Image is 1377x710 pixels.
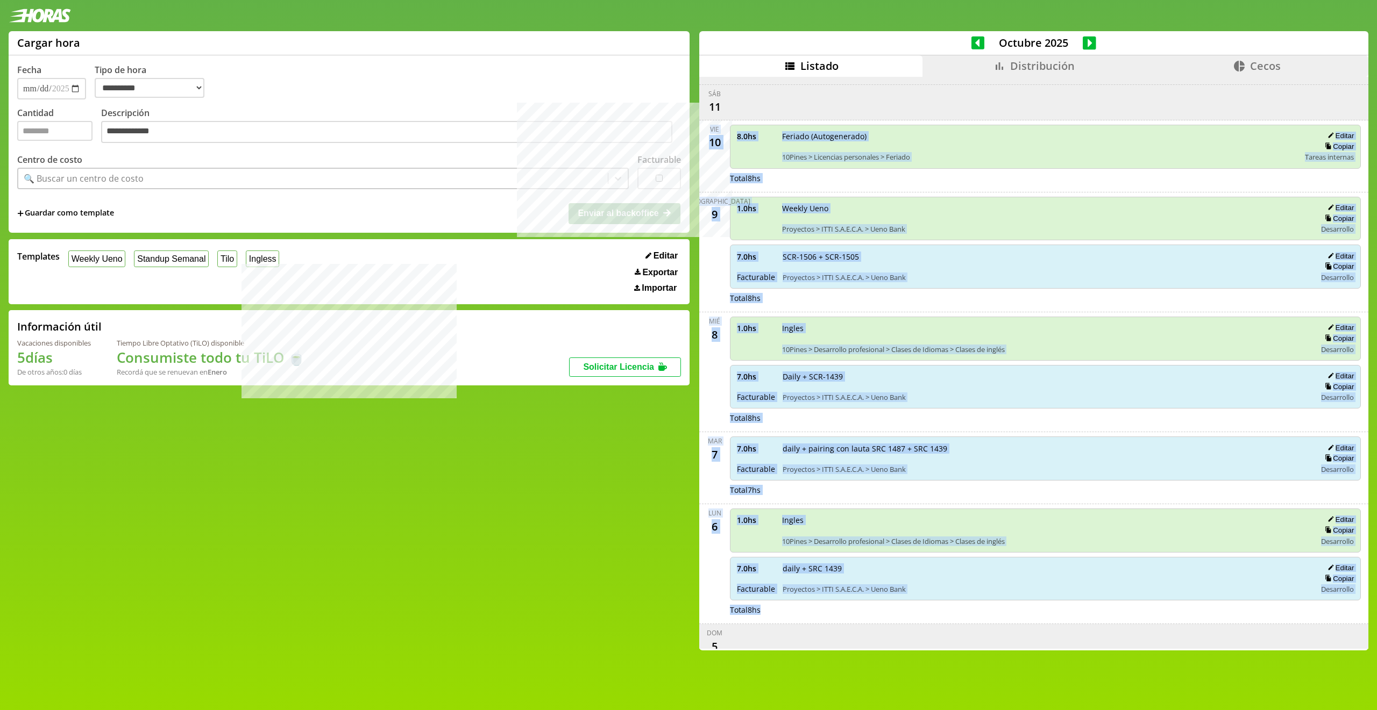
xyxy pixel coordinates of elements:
button: Tilo [217,250,237,267]
span: 1.0 hs [737,515,775,525]
label: Descripción [101,107,681,146]
span: 7.0 hs [737,443,775,454]
div: vie [710,125,719,134]
button: Editar [1324,252,1354,261]
button: Editar [1324,443,1354,453]
span: SCR-1506 + SCR-1505 [783,252,1309,262]
div: De otros años: 0 días [17,367,91,377]
button: Exportar [631,267,681,278]
button: Weekly Ueno [68,250,125,267]
span: 7.0 hs [737,371,775,382]
h2: Información útil [17,319,102,334]
span: Facturable [737,464,775,474]
span: Proyectos > ITTI S.A.E.C.A. > Ueno Bank [783,272,1309,282]
div: Total 7 hs [730,485,1361,495]
div: Total 8 hs [730,173,1361,183]
div: 10 [706,134,723,151]
label: Fecha [17,64,41,76]
span: 8.0 hs [737,131,775,141]
span: Cecos [1250,59,1281,73]
span: Proyectos > ITTI S.A.E.C.A. > Ueno Bank [782,224,1309,234]
span: Editar [654,251,678,261]
span: Listado [800,59,839,73]
button: Editar [1324,563,1354,572]
div: sáb [708,89,721,98]
button: Editar [1324,131,1354,140]
span: Octubre 2025 [984,35,1083,50]
div: dom [707,628,722,637]
div: lun [708,508,721,518]
label: Centro de costo [17,154,82,166]
div: scrollable content [699,77,1368,649]
span: daily + SRC 1439 [783,563,1309,573]
button: Copiar [1322,526,1354,535]
button: Copiar [1322,454,1354,463]
span: Templates [17,250,60,262]
div: mié [709,317,720,326]
span: Proyectos > ITTI S.A.E.C.A. > Ueno Bank [783,464,1309,474]
div: Total 8 hs [730,413,1361,423]
button: Copiar [1322,214,1354,223]
span: Solicitar Licencia [583,362,654,371]
button: Ingless [246,250,279,267]
span: Ingles [782,323,1309,333]
div: 5 [706,637,723,655]
span: Feriado (Autogenerado) [782,131,1298,141]
div: [DEMOGRAPHIC_DATA] [679,197,750,206]
span: Exportar [642,268,678,277]
select: Tipo de hora [95,78,204,98]
span: Desarrollo [1321,272,1354,282]
span: 7.0 hs [737,563,775,573]
button: Editar [1324,371,1354,381]
div: 8 [706,326,723,343]
span: Proyectos > ITTI S.A.E.C.A. > Ueno Bank [783,392,1309,402]
span: Facturable [737,272,775,282]
div: Recordá que se renuevan en [117,367,305,377]
span: Importar [642,283,677,293]
button: Editar [642,250,681,261]
span: Desarrollo [1321,224,1354,234]
span: 10Pines > Desarrollo profesional > Clases de Idiomas > Clases de inglés [782,536,1309,546]
span: Facturable [737,584,775,594]
button: Editar [1324,203,1354,212]
span: 10Pines > Desarrollo profesional > Clases de Idiomas > Clases de inglés [782,345,1309,354]
span: Desarrollo [1321,392,1354,402]
span: + [17,207,24,219]
button: Copiar [1322,262,1354,271]
label: Tipo de hora [95,64,213,99]
div: 9 [706,206,723,223]
span: Tareas internas [1305,152,1354,162]
span: Proyectos > ITTI S.A.E.C.A. > Ueno Bank [783,584,1309,594]
textarea: Descripción [101,121,672,144]
span: +Guardar como template [17,207,114,219]
span: Desarrollo [1321,584,1354,594]
label: Cantidad [17,107,101,146]
span: Daily + SCR-1439 [783,371,1309,382]
span: Distribución [1010,59,1075,73]
input: Cantidad [17,121,93,141]
div: 6 [706,518,723,535]
span: Desarrollo [1321,536,1354,546]
button: Solicitar Licencia [569,357,681,377]
h1: Cargar hora [17,35,80,50]
div: 🔍 Buscar un centro de costo [24,173,144,184]
span: Weekly Ueno [782,203,1309,213]
h1: 5 días [17,348,91,367]
div: mar [708,436,722,446]
span: 7.0 hs [737,252,775,262]
div: Total 8 hs [730,293,1361,303]
img: logotipo [9,9,71,23]
span: 1.0 hs [737,323,775,333]
div: 7 [706,446,723,463]
span: Ingles [782,515,1309,525]
span: daily + pairing con lauta SRC 1487 + SRC 1439 [783,443,1309,454]
span: Desarrollo [1321,345,1354,354]
button: Copiar [1322,574,1354,583]
span: Facturable [737,392,775,402]
button: Copiar [1322,142,1354,151]
label: Facturable [637,154,681,166]
span: 1.0 hs [737,203,775,213]
div: Tiempo Libre Optativo (TiLO) disponible [117,338,305,348]
button: Standup Semanal [134,250,209,267]
span: 10Pines > Licencias personales > Feriado [782,152,1298,162]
